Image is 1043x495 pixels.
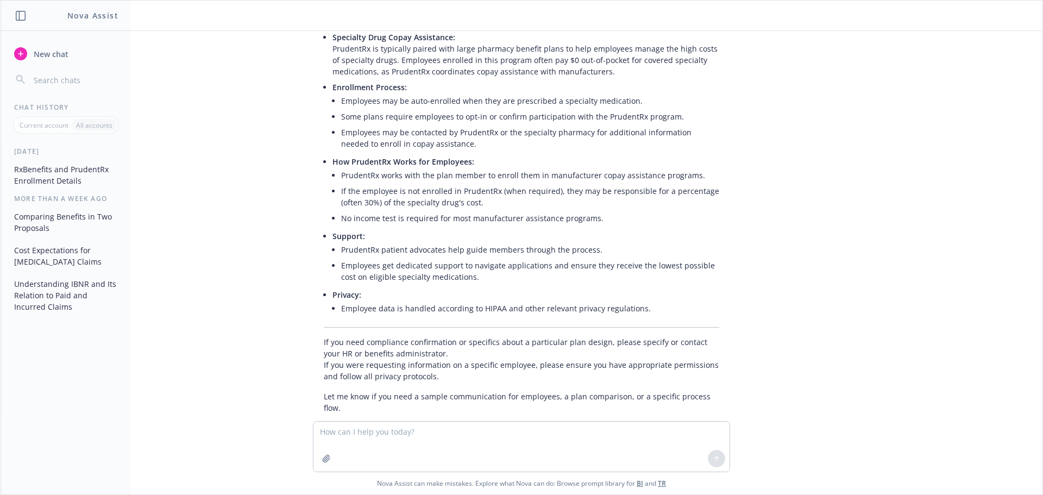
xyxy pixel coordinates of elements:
p: PrudentRx is typically paired with large pharmacy benefit plans to help employees manage the high... [332,32,719,77]
p: Current account [20,121,68,130]
span: Support: [332,231,365,241]
li: PrudentRx works with the plan member to enroll them in manufacturer copay assistance programs. [341,167,719,183]
button: Comparing Benefits in Two Proposals [10,208,122,237]
span: Nova Assist can make mistakes. Explore what Nova can do: Browse prompt library for and [5,472,1038,494]
button: RxBenefits and PrudentRx Enrollment Details [10,160,122,190]
p: If you need compliance confirmation or specifics about a particular plan design, please specify o... [324,336,719,382]
h1: Nova Assist [67,10,118,21]
p: Let me know if you need a sample communication for employees, a plan comparison, or a specific pr... [324,391,719,413]
span: Privacy: [332,290,361,300]
li: Some plans require employees to opt-in or confirm participation with the PrudentRx program. [341,109,719,124]
a: TR [658,479,666,488]
li: Employees may be contacted by PrudentRx or the specialty pharmacy for additional information need... [341,124,719,152]
span: Specialty Drug Copay Assistance: [332,32,455,42]
div: [DATE] [1,147,131,156]
button: New chat [10,44,122,64]
li: PrudentRx patient advocates help guide members through the process. [341,242,719,258]
span: Enrollment Process: [332,82,407,92]
a: BI [637,479,643,488]
li: Employees may be auto-enrolled when they are prescribed a specialty medication. [341,93,719,109]
span: How PrudentRx Works for Employees: [332,156,474,167]
div: More than a week ago [1,194,131,203]
li: No income test is required for most manufacturer assistance programs. [341,210,719,226]
li: Employees get dedicated support to navigate applications and ensure they receive the lowest possi... [341,258,719,285]
p: All accounts [76,121,112,130]
button: Cost Expectations for [MEDICAL_DATA] Claims [10,241,122,271]
li: If the employee is not enrolled in PrudentRx (when required), they may be responsible for a perce... [341,183,719,210]
div: Chat History [1,103,131,112]
button: Understanding IBNR and Its Relation to Paid and Incurred Claims [10,275,122,316]
input: Search chats [32,72,118,87]
li: Employee data is handled according to HIPAA and other relevant privacy regulations. [341,300,719,316]
span: New chat [32,48,68,60]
